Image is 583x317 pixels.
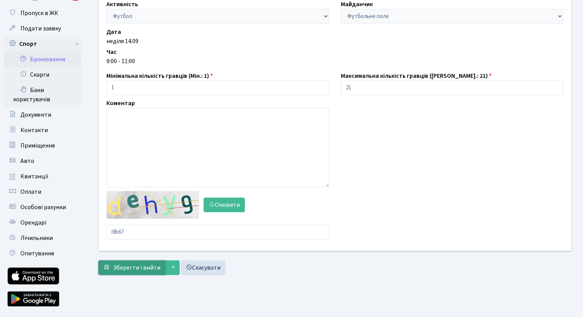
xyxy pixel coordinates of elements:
[4,230,81,246] a: Лічильники
[20,218,46,227] span: Орендарі
[4,184,81,200] a: Оплати
[4,215,81,230] a: Орендарі
[20,157,34,165] span: Авто
[20,249,54,258] span: Опитування
[20,172,49,181] span: Квитанції
[4,67,81,82] a: Скарги
[20,141,55,150] span: Приміщення
[4,36,81,52] a: Спорт
[113,263,160,272] span: Зберегти і вийти
[20,111,51,119] span: Документи
[20,126,48,134] span: Контакти
[4,122,81,138] a: Контакти
[4,246,81,261] a: Опитування
[181,260,226,275] a: Скасувати
[106,57,563,66] div: 9:00 - 11:00
[4,52,81,67] a: Бронювання
[4,82,81,107] a: Бани користувачів
[4,169,81,184] a: Квитанції
[20,203,66,211] span: Особові рахунки
[106,27,121,37] label: Дата
[106,71,213,81] label: Мінімальна кількість гравців (Мін.: 1)
[20,24,61,33] span: Подати заявку
[341,71,492,81] label: Максимальна кількість гравців ([PERSON_NAME].: 21)
[4,5,81,21] a: Пропуск в ЖК
[4,107,81,122] a: Документи
[204,198,245,212] button: Оновити
[4,153,81,169] a: Авто
[20,234,53,242] span: Лічильники
[4,200,81,215] a: Особові рахунки
[20,9,58,17] span: Пропуск в ЖК
[4,138,81,153] a: Приміщення
[98,260,165,275] button: Зберегти і вийти
[106,37,563,46] div: неділя 14.09
[106,191,199,219] img: default
[106,225,329,240] input: Введіть текст із зображення
[20,188,41,196] span: Оплати
[4,21,81,36] a: Подати заявку
[106,99,135,108] label: Коментар
[106,47,117,57] label: Час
